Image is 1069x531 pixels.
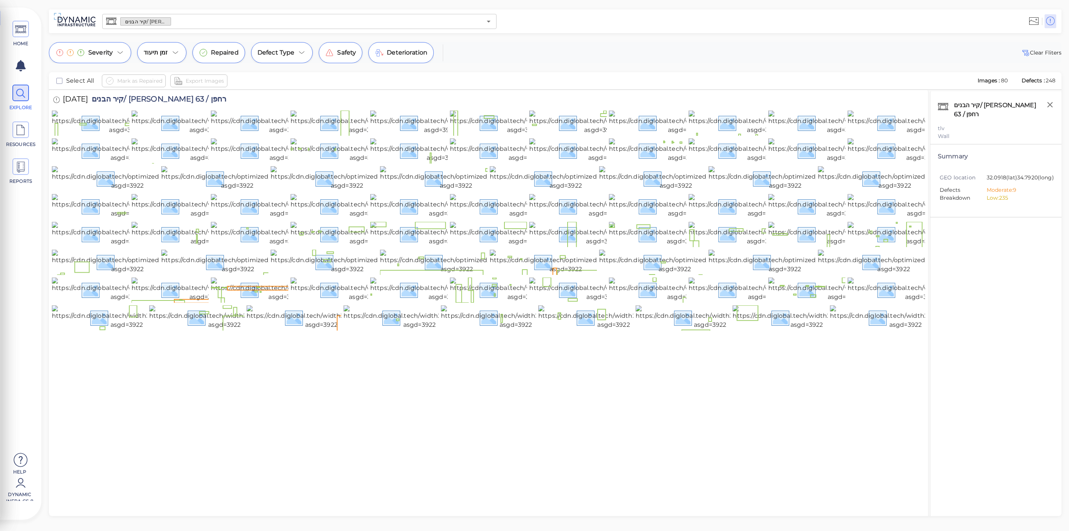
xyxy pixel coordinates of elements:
[88,95,226,105] span: קיר הבנים/ [PERSON_NAME] 63 / רחפן
[4,85,38,111] a: EXPLORE
[63,95,88,105] span: [DATE]
[144,48,168,57] span: זמן תיעוד
[733,305,880,329] img: https://cdn.diglobal.tech/width210/3922/1011.jpg?asgd=3922
[291,111,439,135] img: https://cdn.diglobal.tech/width210/3922/200.jpg?asgd=3922
[211,194,361,218] img: https://cdn.diglobal.tech/width210/3922/1487.jpg?asgd=3922
[609,222,757,246] img: https://cdn.diglobal.tech/width210/3922/1321.jpg?asgd=3922
[117,76,162,85] span: Mark as Repaired
[132,111,280,135] img: https://cdn.diglobal.tech/width210/3922/208.jpg?asgd=3922
[1046,77,1055,84] span: 248
[4,158,38,185] a: REPORTS
[5,141,37,148] span: RESOURCES
[450,278,598,302] img: https://cdn.diglobal.tech/width210/3922/1137.jpg?asgd=3922
[830,305,981,329] img: https://cdn.diglobal.tech/width210/3922/1002.jpg?asgd=3922
[689,278,840,302] img: https://cdn.diglobal.tech/width210/3922/1094.jpg?asgd=3922
[291,138,441,162] img: https://cdn.diglobal.tech/width210/3922/1570.jpg?asgd=3922
[52,278,201,302] img: https://cdn.diglobal.tech/width210/3922/1184.jpg?asgd=3922
[529,278,676,302] img: https://cdn.diglobal.tech/width210/3922/1117.jpg?asgd=3922
[689,194,839,218] img: https://cdn.diglobal.tech/width210/3922/1456.jpg?asgd=3922
[344,305,495,329] img: https://cdn.diglobal.tech/width210/3922/1040.jpg?asgd=3922
[609,194,759,218] img: https://cdn.diglobal.tech/width210/3922/1458.jpg?asgd=3922
[599,166,753,190] img: https://cdn.diglobal.tech/optimized/3922/1508.jpg?asgd=3922
[4,21,38,47] a: HOME
[529,111,671,135] img: https://cdn.diglobal.tech/width210/3922/17.jpg?asgd=3922
[709,166,862,190] img: https://cdn.diglobal.tech/optimized/3922/1506.jpg?asgd=3922
[170,74,227,87] button: Export Images
[161,250,315,274] img: https://cdn.diglobal.tech/optimized/3922/1264.jpg?asgd=3922
[211,111,359,135] img: https://cdn.diglobal.tech/width210/3922/204.jpg?asgd=3922
[709,250,862,274] img: https://cdn.diglobal.tech/optimized/3922/1207.jpg?asgd=3922
[848,111,998,135] img: https://cdn.diglobal.tech/width210/3922/1584.jpg?asgd=3922
[987,174,1054,182] span: 32.0918 (lat) 34.7920 (long)
[768,222,918,246] img: https://cdn.diglobal.tech/width210/3922/1299.jpg?asgd=3922
[387,48,427,57] span: Deterioration
[450,138,600,162] img: https://cdn.diglobal.tech/width210/3922/1568.jpg?asgd=3922
[987,186,1048,194] li: Moderate: 9
[5,104,37,111] span: EXPLORE
[271,166,423,190] img: https://cdn.diglobal.tech/optimized/3922/1523.jpg?asgd=3922
[609,138,759,162] img: https://cdn.diglobal.tech/width210/3922/1550.jpg?asgd=3922
[121,18,171,25] span: קיר הבנים/ [PERSON_NAME] 63 / רחפן
[538,305,689,329] img: https://cdn.diglobal.tech/width210/3922/1024.jpg?asgd=3922
[370,278,519,302] img: https://cdn.diglobal.tech/width210/3922/1145.jpg?asgd=3922
[370,222,520,246] img: https://cdn.diglobal.tech/width210/3922/1350.jpg?asgd=3922
[1001,77,1008,84] span: 80
[689,138,839,162] img: https://cdn.diglobal.tech/width210/3922/1545.jpg?asgd=3922
[529,138,679,162] img: https://cdn.diglobal.tech/width210/3922/1554.jpg?asgd=3922
[52,250,203,274] img: https://cdn.diglobal.tech/optimized/3922/1271.jpg?asgd=3922
[257,48,295,57] span: Defect Type
[938,124,1054,132] div: tlv
[52,194,202,218] img: https://cdn.diglobal.tech/width210/3922/1495.jpg?asgd=3922
[370,194,520,218] img: https://cdn.diglobal.tech/width210/3922/1467.jpg?asgd=3922
[490,250,642,274] img: https://cdn.diglobal.tech/optimized/3922/1225.jpg?asgd=3922
[211,48,239,57] span: Repaired
[161,166,313,190] img: https://cdn.diglobal.tech/optimized/3922/1527.jpg?asgd=3922
[380,250,533,274] img: https://cdn.diglobal.tech/optimized/3922/1234.jpg?asgd=3922
[52,166,203,190] img: https://cdn.diglobal.tech/optimized/3922/1531.jpg?asgd=3922
[211,138,360,162] img: https://cdn.diglobal.tech/width210/3922/1575.jpg?asgd=3922
[132,222,282,246] img: https://cdn.diglobal.tech/width210/3922/1402.jpg?asgd=3922
[940,186,987,202] span: Defects Breakdown
[987,194,1048,202] li: Low: 235
[5,178,37,185] span: REPORTS
[291,194,441,218] img: https://cdn.diglobal.tech/width210/3922/1474.jpg?asgd=3922
[848,194,999,218] img: https://cdn.diglobal.tech/width210/3922/1449.jpg?asgd=3922
[818,250,970,274] img: https://cdn.diglobal.tech/optimized/3922/1193.jpg?asgd=3922
[1021,77,1046,84] span: Defects :
[4,491,36,501] span: Dynamic Infra CS-8
[848,222,997,246] img: https://cdn.diglobal.tech/width210/3922/1282.jpg?asgd=3922
[132,138,281,162] img: https://cdn.diglobal.tech/width210/3922/1582.jpg?asgd=3922
[5,40,37,47] span: HOME
[211,278,358,302] img: https://cdn.diglobal.tech/width210/3922/1161.jpg?asgd=3922
[768,111,918,135] img: https://cdn.diglobal.tech/width210/3922/1585.jpg?asgd=3922
[689,222,837,246] img: https://cdn.diglobal.tech/width210/3922/1310.jpg?asgd=3922
[938,152,1054,161] div: Summary
[149,305,300,329] img: https://cdn.diglobal.tech/width210/3922/1068.jpg?asgd=3922
[609,111,759,135] img: https://cdn.diglobal.tech/width210/3922/1603.jpg?asgd=3922
[247,305,396,329] img: https://cdn.diglobal.tech/width210/3922/1057.jpg?asgd=3922
[818,166,972,190] img: https://cdn.diglobal.tech/optimized/3922/1500.jpg?asgd=3922
[529,194,680,218] img: https://cdn.diglobal.tech/width210/3922/1460.jpg?asgd=3922
[609,278,758,302] img: https://cdn.diglobal.tech/width210/3922/1102.jpg?asgd=3922
[88,48,113,57] span: Severity
[132,278,280,302] img: https://cdn.diglobal.tech/width210/3922/1176.jpg?asgd=3922
[1021,48,1061,57] span: Clear Fliters
[483,16,494,27] button: Open
[490,166,642,190] img: https://cdn.diglobal.tech/optimized/3922/1514.jpg?asgd=3922
[291,278,439,302] img: https://cdn.diglobal.tech/width210/3922/1150.jpg?asgd=3922
[370,111,510,135] img: https://cdn.diglobal.tech/width210/3922/2.jpg?asgd=3922
[1037,497,1063,525] iframe: Chat
[52,222,202,246] img: https://cdn.diglobal.tech/width210/3922/1447.jpg?asgd=3922
[337,48,356,57] span: Safety
[529,222,675,246] img: https://cdn.diglobal.tech/width210/3922/133.jpg?asgd=3922
[370,138,516,162] img: https://cdn.diglobal.tech/width210/3922/157.jpg?asgd=3922
[940,174,987,182] span: GEO location
[768,194,917,218] img: https://cdn.diglobal.tech/width210/3922/1451.jpg?asgd=3922
[271,250,424,274] img: https://cdn.diglobal.tech/optimized/3922/1250.jpg?asgd=3922
[52,138,201,162] img: https://cdn.diglobal.tech/width210/3922/1583.jpg?asgd=3922
[52,305,201,329] img: https://cdn.diglobal.tech/width210/3922/1077.jpg?asgd=3922
[291,222,441,246] img: https://cdn.diglobal.tech/width210/3922/1364.jpg?asgd=3922
[848,138,997,162] img: https://cdn.diglobal.tech/width210/3922/1532.jpg?asgd=3922
[636,305,785,329] img: https://cdn.diglobal.tech/width210/3922/1019.jpg?asgd=3922
[599,250,751,274] img: https://cdn.diglobal.tech/optimized/3922/1219.jpg?asgd=3922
